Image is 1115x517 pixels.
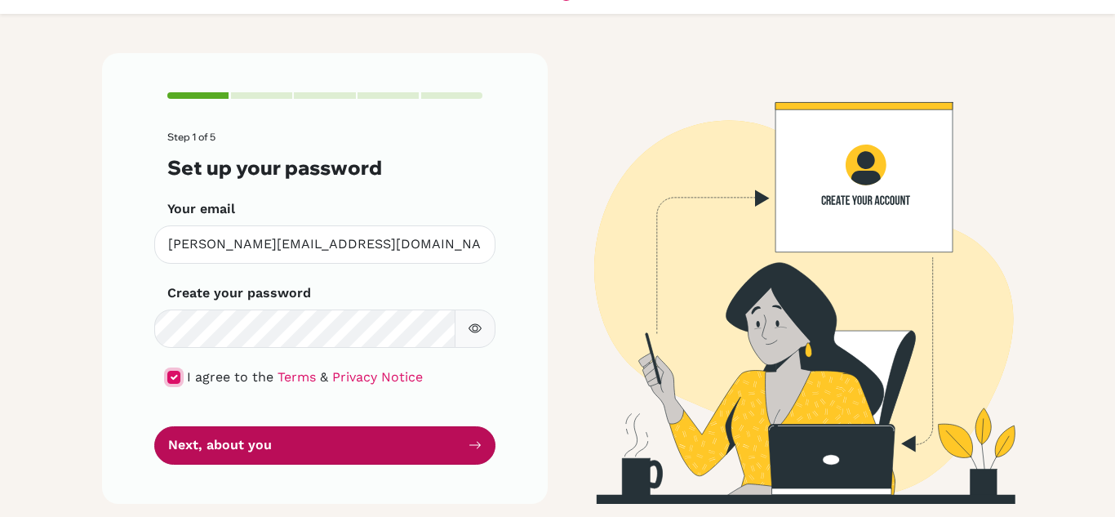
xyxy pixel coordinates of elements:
[154,225,495,264] input: Insert your email*
[332,369,423,385] a: Privacy Notice
[167,156,482,180] h3: Set up your password
[167,199,235,219] label: Your email
[278,369,316,385] a: Terms
[187,369,273,385] span: I agree to the
[320,369,328,385] span: &
[154,426,495,465] button: Next, about you
[167,283,311,303] label: Create your password
[167,131,215,143] span: Step 1 of 5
